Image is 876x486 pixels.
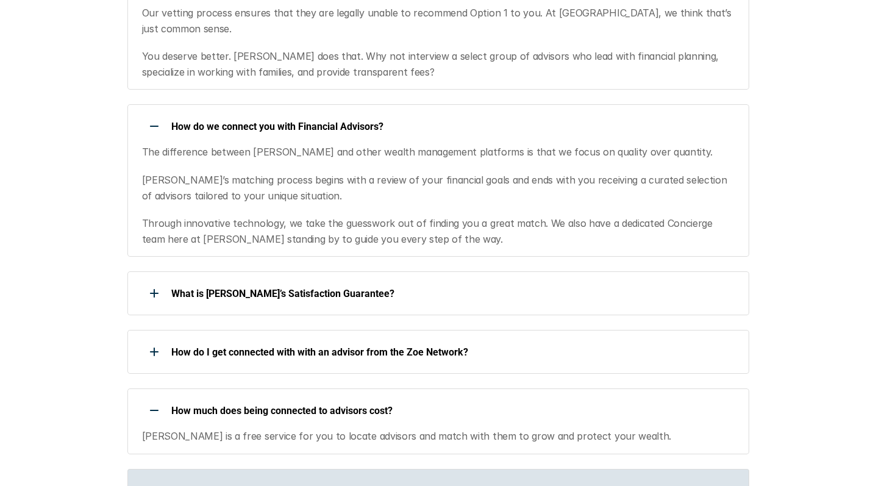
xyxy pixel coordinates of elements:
[171,346,733,358] p: How do I get connected with with an advisor from the Zoe Network?
[142,173,734,204] p: [PERSON_NAME]’s matching process begins with a review of your financial goals and ends with you r...
[171,121,733,132] p: How do we connect you with Financial Advisors?
[171,405,733,416] p: How much does being connected to advisors cost?
[142,145,734,160] p: The difference between [PERSON_NAME] and other wealth management platforms is that we focus on qu...
[142,49,734,80] p: You deserve better. [PERSON_NAME] does that. Why not interview a select group of advisors who lea...
[142,429,734,445] p: [PERSON_NAME] is a free service for you to locate advisors and match with them to grow and protec...
[142,5,734,37] p: Our vetting process ensures that they are legally unable to recommend Option 1 to you. At [GEOGRA...
[171,288,733,299] p: What is [PERSON_NAME]’s Satisfaction Guarantee?
[142,216,734,247] p: Through innovative technology, we take the guesswork out of finding you a great match. We also ha...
